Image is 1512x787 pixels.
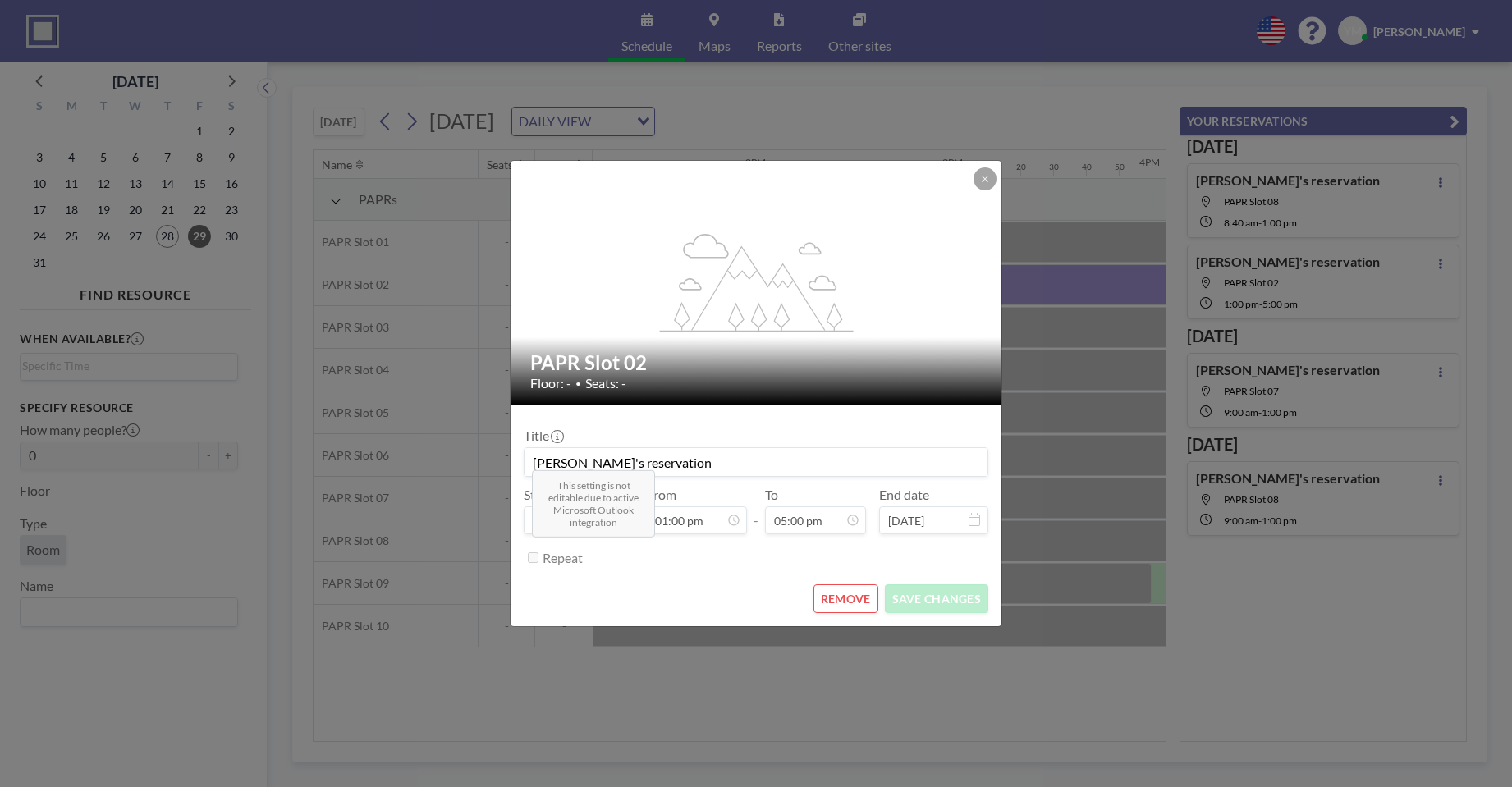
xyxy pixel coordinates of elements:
h2: PAPR Slot 02 [530,350,983,375]
label: Title [524,428,562,444]
label: End date [879,487,929,503]
label: Repeat [543,550,583,566]
span: - [754,492,758,528]
span: Seats: - [585,375,626,391]
label: From [646,487,676,503]
label: To [765,487,778,503]
button: REMOVE [813,584,878,613]
span: • [575,377,581,390]
g: flex-grow: 1.2; [660,232,854,331]
input: (No title) [525,448,987,476]
span: This setting is not editable due to active Microsoft Outlook integration [532,470,655,538]
label: Start date [524,487,580,503]
span: Floor: - [530,375,571,391]
button: SAVE CHANGES [885,584,988,613]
